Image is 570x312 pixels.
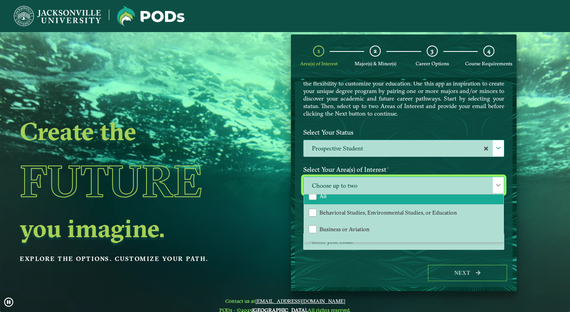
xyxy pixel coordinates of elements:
li: Behavioral Studies, Environmental Studies, or Education [304,204,503,221]
img: Jacksonville University logo [117,6,184,26]
span: 4 [487,47,490,55]
p: Explore the options. Customize your path. [20,253,237,265]
span: Behavioral Studies, Environmental Studies, or Education [319,209,457,216]
span: Choose up to two [304,177,504,194]
label: Select Your Status [297,125,510,140]
sup: ⋆ [386,165,389,171]
h1: Future [20,145,237,217]
li: All [304,188,503,204]
span: 1 [317,47,320,55]
li: Business or Aviation [304,221,503,237]
span: Course Requirements [465,61,512,67]
span: Major(s) & Minor(s) [355,61,396,67]
button: Next [428,265,507,281]
span: Career Options [416,61,449,67]
p: Maximum 2 selections are allowed [303,196,504,204]
span: 2 [374,47,377,55]
span: All [319,192,327,200]
h2: you imagine. [20,217,237,239]
p: [GEOGRAPHIC_DATA] offers you the freedom to pursue your passions and the flexibility to customize... [303,72,504,117]
span: 3 [431,47,433,55]
label: Select Your Area(s) of Interest [297,162,510,177]
span: Contact us at [219,298,351,304]
h2: Create the [20,120,237,142]
span: Business or Aviation [319,226,369,233]
span: Area(s) of Interest [300,61,338,67]
a: [EMAIL_ADDRESS][DOMAIN_NAME] [255,298,345,304]
img: Jacksonville University logo [14,6,101,26]
label: Enter your email below to receive a summary of the POD that you create. [297,209,510,233]
input: Enter your email [303,233,504,250]
li: Fine Arts or Humanities [304,237,503,254]
label: Prospective Student [304,140,504,157]
sup: ⋆ [303,195,306,200]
